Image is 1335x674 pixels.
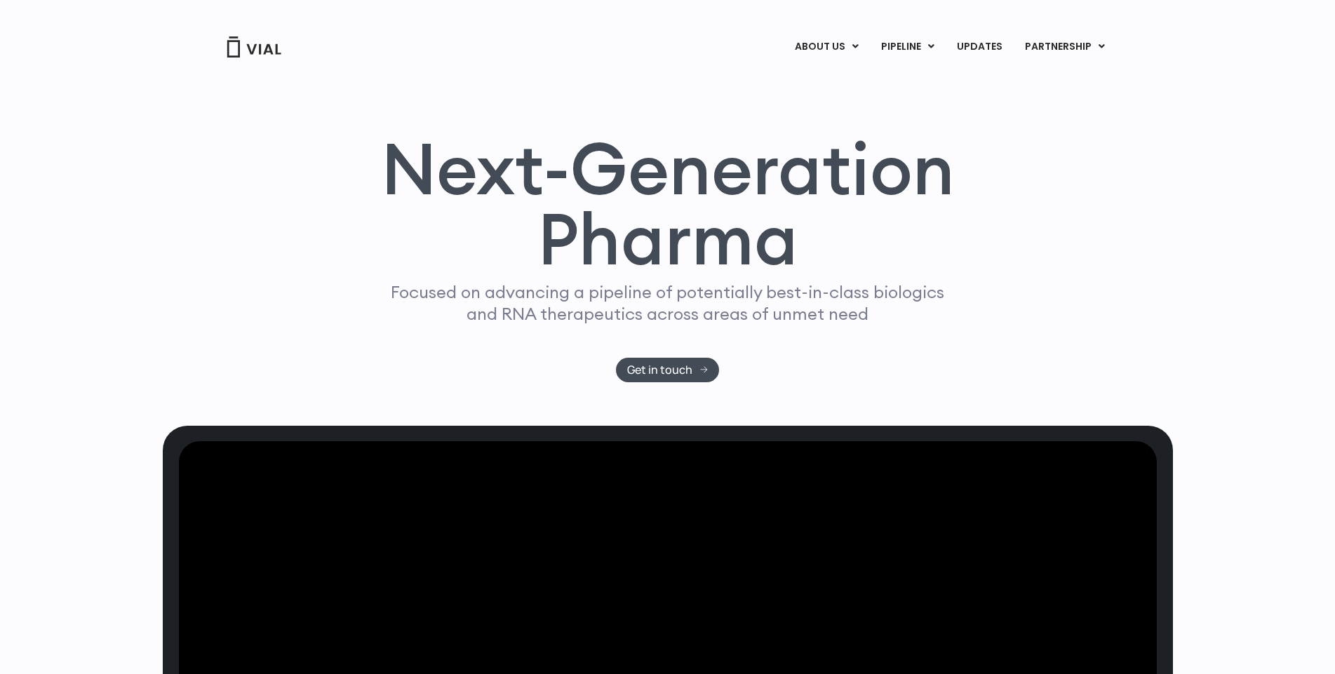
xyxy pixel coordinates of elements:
a: ABOUT USMenu Toggle [784,35,869,59]
p: Focused on advancing a pipeline of potentially best-in-class biologics and RNA therapeutics acros... [385,281,951,325]
a: Get in touch [616,358,719,382]
img: Vial Logo [226,36,282,58]
span: Get in touch [627,365,692,375]
h1: Next-Generation Pharma [364,133,972,275]
a: UPDATES [946,35,1013,59]
a: PARTNERSHIPMenu Toggle [1014,35,1116,59]
a: PIPELINEMenu Toggle [870,35,945,59]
